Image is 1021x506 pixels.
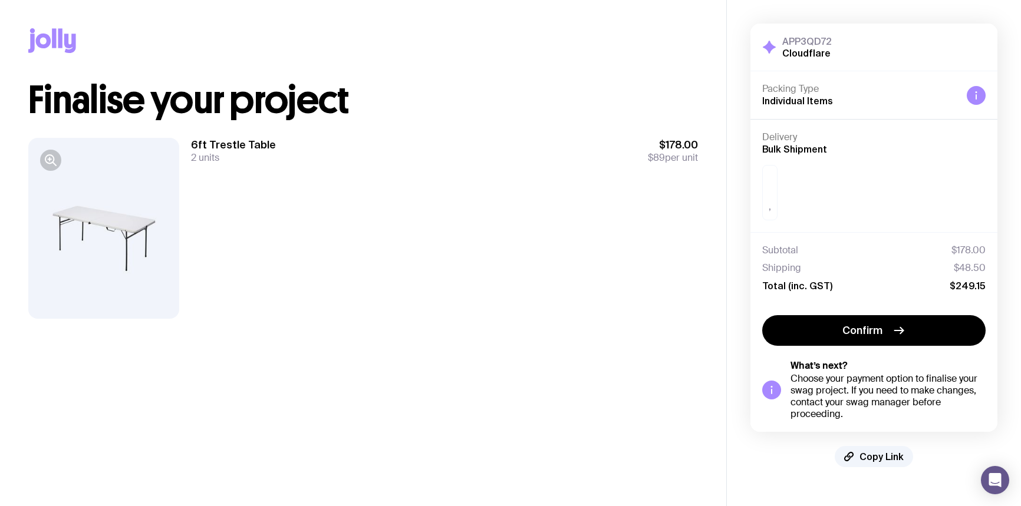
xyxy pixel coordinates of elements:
div: Open Intercom Messenger [981,466,1009,494]
span: $178.00 [951,244,986,256]
span: $48.50 [954,262,986,274]
span: Confirm [842,323,882,338]
h4: Packing Type [762,83,957,95]
h5: What’s next? [791,360,986,372]
h3: 6ft Trestle Table [191,138,276,152]
div: Choose your payment option to finalise your swag project. If you need to make changes, contact yo... [791,373,986,420]
span: $178.00 [648,138,698,152]
h1: Finalise your project [28,81,698,119]
span: Copy Link [859,451,904,462]
div: , [762,165,778,220]
span: per unit [648,152,698,164]
span: Bulk Shipment [762,144,827,154]
span: 2 units [191,151,219,164]
button: Copy Link [835,446,913,467]
h3: APP3QD72 [782,35,832,47]
span: $249.15 [950,280,986,292]
span: Subtotal [762,244,798,256]
button: Confirm [762,315,986,346]
span: $89 [648,151,665,164]
span: Shipping [762,262,801,274]
span: Total (inc. GST) [762,280,832,292]
span: Individual Items [762,95,833,106]
h2: Cloudflare [782,47,832,59]
h4: Delivery [762,131,986,143]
